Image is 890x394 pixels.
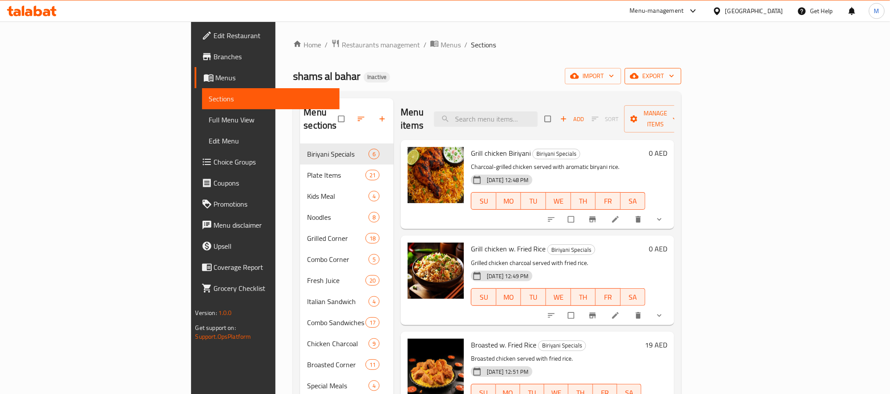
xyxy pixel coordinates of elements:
[621,288,646,306] button: SA
[307,191,369,201] div: Kids Meal
[550,291,568,304] span: WE
[550,195,568,208] span: WE
[533,149,580,159] span: Biriyani Specials
[369,340,379,348] span: 9
[202,109,340,130] a: Full Menu View
[202,130,340,151] a: Edit Menu
[423,39,427,50] li: /
[650,306,671,325] button: show more
[218,307,232,319] span: 1.0.0
[373,109,394,129] button: Add section
[496,192,521,210] button: MO
[408,243,464,299] img: Grill chicken w. Fried Rice
[300,249,394,270] div: Combo Corner5
[475,195,492,208] span: SU
[214,157,333,167] span: Choice Groups
[525,291,543,304] span: TU
[209,136,333,146] span: Edit Menu
[483,272,532,280] span: [DATE] 12:49 PM
[547,244,595,255] div: Biriyani Specials
[496,288,521,306] button: MO
[369,297,379,306] span: 4
[471,39,496,50] span: Sections
[214,283,333,294] span: Grocery Checklist
[548,245,595,255] span: Biriyani Specials
[629,306,650,325] button: delete
[300,165,394,186] div: Plate Items21
[655,215,664,224] svg: Show Choices
[621,192,646,210] button: SA
[195,172,340,193] a: Coupons
[307,338,369,349] span: Chicken Charcoal
[307,296,369,307] span: Italian Sandwich
[546,288,571,306] button: WE
[195,307,217,319] span: Version:
[366,276,379,285] span: 20
[483,368,532,376] span: [DATE] 12:51 PM
[586,112,624,126] span: Select section first
[293,39,681,50] nav: breadcrumb
[624,195,642,208] span: SA
[216,72,333,83] span: Menus
[300,270,394,291] div: Fresh Juice20
[300,312,394,333] div: Combo Sandwiches17
[471,353,641,364] p: Broasted chicken served with fried rice.
[209,115,333,125] span: Full Menu View
[195,278,340,299] a: Grocery Checklist
[202,88,340,109] a: Sections
[521,192,546,210] button: TU
[546,192,571,210] button: WE
[300,354,394,375] div: Broasted Corner11
[365,317,380,328] div: items
[209,93,333,104] span: Sections
[307,233,365,244] span: Grilled Corner
[630,6,684,16] div: Menu-management
[195,257,340,278] a: Coverage Report
[542,210,563,229] button: sort-choices
[369,296,380,307] div: items
[214,262,333,272] span: Coverage Report
[631,108,680,130] span: Manage items
[645,339,667,351] h6: 19 AED
[307,380,369,391] span: Special Meals
[500,291,518,304] span: MO
[364,73,390,81] span: Inactive
[874,6,879,16] span: M
[575,195,593,208] span: TH
[300,207,394,228] div: Noodles8
[471,147,531,160] span: Grill chicken Biriyani
[366,319,379,327] span: 17
[725,6,783,16] div: [GEOGRAPHIC_DATA]
[624,291,642,304] span: SA
[521,288,546,306] button: TU
[583,210,604,229] button: Branch-specific-item
[539,340,586,351] span: Biriyani Specials
[624,105,687,133] button: Manage items
[365,233,380,244] div: items
[307,254,369,265] span: Combo Corner
[195,67,340,88] a: Menus
[195,215,340,236] a: Menu disclaimer
[366,234,379,243] span: 18
[401,106,423,132] h2: Menu items
[307,149,369,159] span: Biriyani Specials
[300,291,394,312] div: Italian Sandwich4
[307,359,365,370] span: Broasted Corner
[471,192,496,210] button: SU
[195,193,340,215] a: Promotions
[599,291,617,304] span: FR
[408,147,464,203] img: Grill chicken Biriyani
[364,72,390,82] div: Inactive
[571,192,596,210] button: TH
[331,39,420,50] a: Restaurants management
[583,306,604,325] button: Branch-specific-item
[471,161,645,172] p: Charcoal-grilled chicken served with aromatic biryani rice.
[214,51,333,62] span: Branches
[300,143,394,165] div: Biriyani Specials6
